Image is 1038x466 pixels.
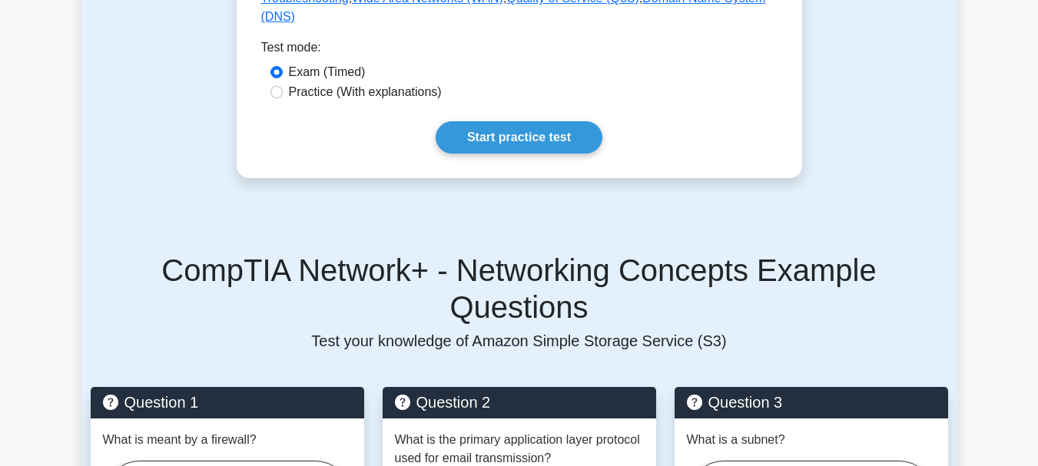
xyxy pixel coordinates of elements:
h5: Question 1 [103,393,352,411]
label: Exam (Timed) [289,63,366,81]
h5: Question 2 [395,393,644,411]
label: Practice (With explanations) [289,83,442,101]
h5: CompTIA Network+ - Networking Concepts Example Questions [91,252,948,326]
a: Start practice test [436,121,602,154]
p: What is meant by a firewall? [103,431,257,449]
h5: Question 3 [687,393,936,411]
p: What is a subnet? [687,431,785,449]
div: Test mode: [261,38,778,63]
p: Test your knowledge of Amazon Simple Storage Service (S3) [91,332,948,350]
